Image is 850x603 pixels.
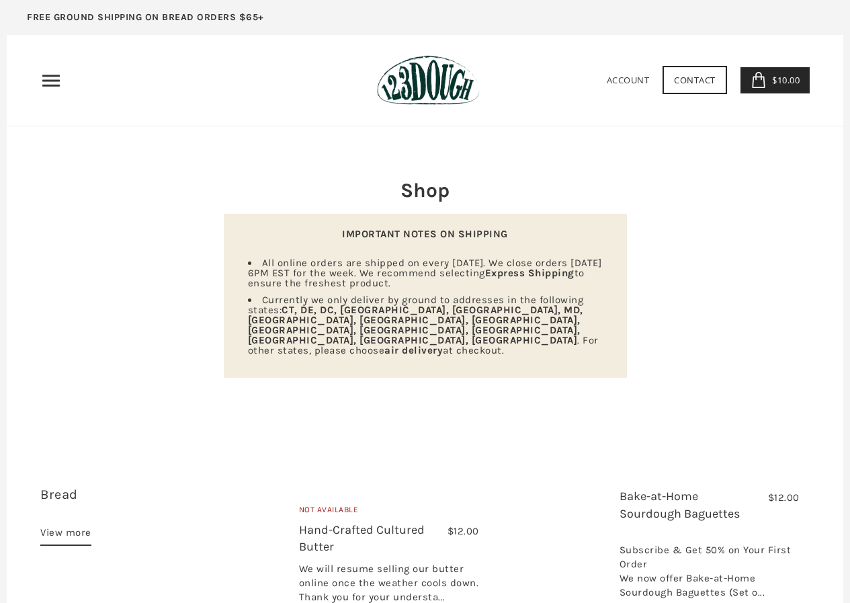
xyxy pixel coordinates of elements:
[663,66,727,94] a: Contact
[224,176,627,204] h2: Shop
[40,524,91,546] a: View more
[620,489,740,520] a: Bake-at-Home Sourdough Baguettes
[248,294,599,356] span: Currently we only deliver by ground to addresses in the following states: . For other states, ple...
[448,525,479,537] span: $12.00
[377,55,480,106] img: 123Dough Bakery
[607,74,650,86] a: Account
[342,228,508,240] strong: IMPORTANT NOTES ON SHIPPING
[299,522,425,554] a: Hand-Crafted Cultured Butter
[27,10,264,25] p: FREE GROUND SHIPPING ON BREAD ORDERS $65+
[40,70,62,91] nav: Primary
[768,491,800,504] span: $12.00
[40,487,78,502] a: Bread
[299,504,479,522] div: Not Available
[485,267,575,279] strong: Express Shipping
[248,257,602,289] span: All online orders are shipped on every [DATE]. We close orders [DATE] 6PM EST for the week. We re...
[248,304,583,346] strong: CT, DE, DC, [GEOGRAPHIC_DATA], [GEOGRAPHIC_DATA], MD, [GEOGRAPHIC_DATA], [GEOGRAPHIC_DATA], [GEOG...
[7,7,284,35] a: FREE GROUND SHIPPING ON BREAD ORDERS $65+
[384,344,443,356] strong: air delivery
[740,67,810,93] a: $10.00
[40,485,169,524] h3: 12 items
[769,74,800,86] span: $10.00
